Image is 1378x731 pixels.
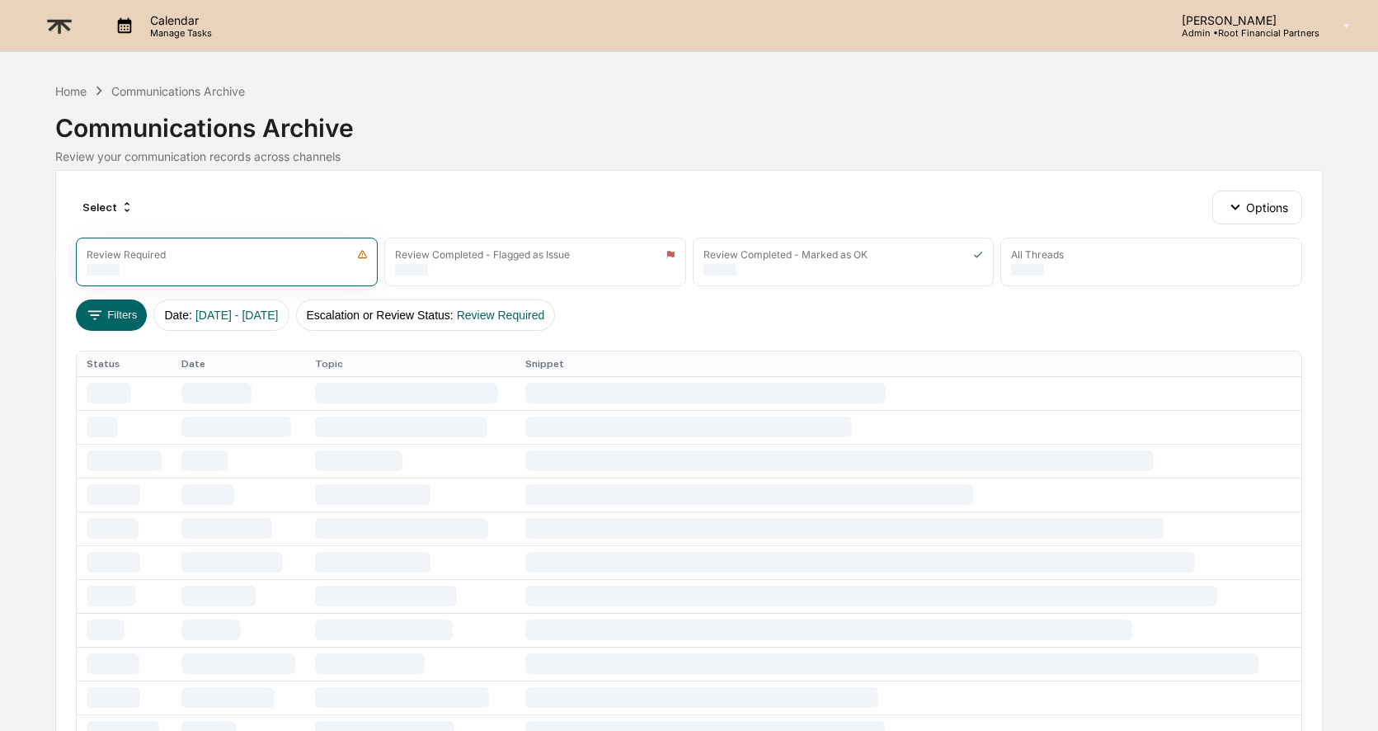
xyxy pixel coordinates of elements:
[296,299,556,331] button: Escalation or Review Status:Review Required
[515,351,1301,376] th: Snippet
[395,248,570,261] div: Review Completed - Flagged as Issue
[1169,27,1319,39] p: Admin • Root Financial Partners
[77,351,172,376] th: Status
[195,309,279,322] span: [DATE] - [DATE]
[55,100,1323,143] div: Communications Archive
[357,249,368,260] img: icon
[55,149,1323,163] div: Review your communication records across channels
[305,351,515,376] th: Topic
[137,13,220,27] p: Calendar
[1169,13,1319,27] p: [PERSON_NAME]
[40,6,79,46] img: logo
[111,84,245,98] div: Communications Archive
[137,27,220,39] p: Manage Tasks
[172,351,305,376] th: Date
[457,309,545,322] span: Review Required
[76,299,148,331] button: Filters
[1212,191,1302,224] button: Options
[87,248,166,261] div: Review Required
[76,194,140,220] div: Select
[703,248,868,261] div: Review Completed - Marked as OK
[665,249,675,260] img: icon
[153,299,289,331] button: Date:[DATE] - [DATE]
[1011,248,1064,261] div: All Threads
[973,249,983,260] img: icon
[55,84,87,98] div: Home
